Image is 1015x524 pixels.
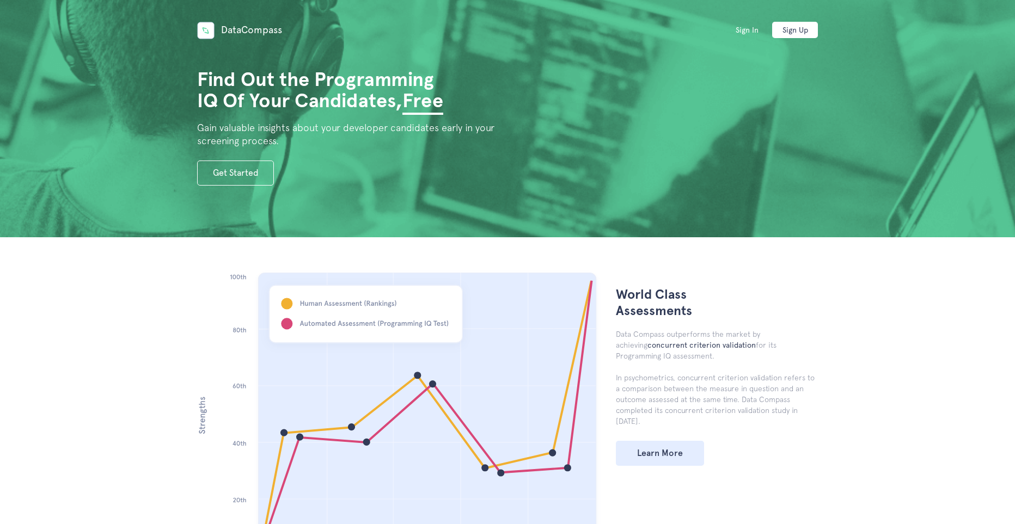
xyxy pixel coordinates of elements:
h2: Gain valuable insights about your developer candidates early in your screening process. [197,121,507,147]
a: DataCompass [197,24,282,35]
h3: World Class Assessments [616,286,714,319]
a: Get Started [197,161,274,186]
span: Free [402,89,443,115]
img: Data Compass [197,22,215,39]
a: Sign Up [772,22,818,38]
a: Sign In [724,22,770,38]
span: concurrent criterion validation [647,341,756,349]
h1: Find Out the Programming IQ Of Your Candidates, [197,69,458,112]
p: Data Compass outperforms the market by achieving for its Programming IQ assessment. [616,329,818,361]
a: Learn More [616,441,704,466]
p: In psychometrics, concurrent criterion validation refers to a comparison between the measure in q... [616,372,818,427]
